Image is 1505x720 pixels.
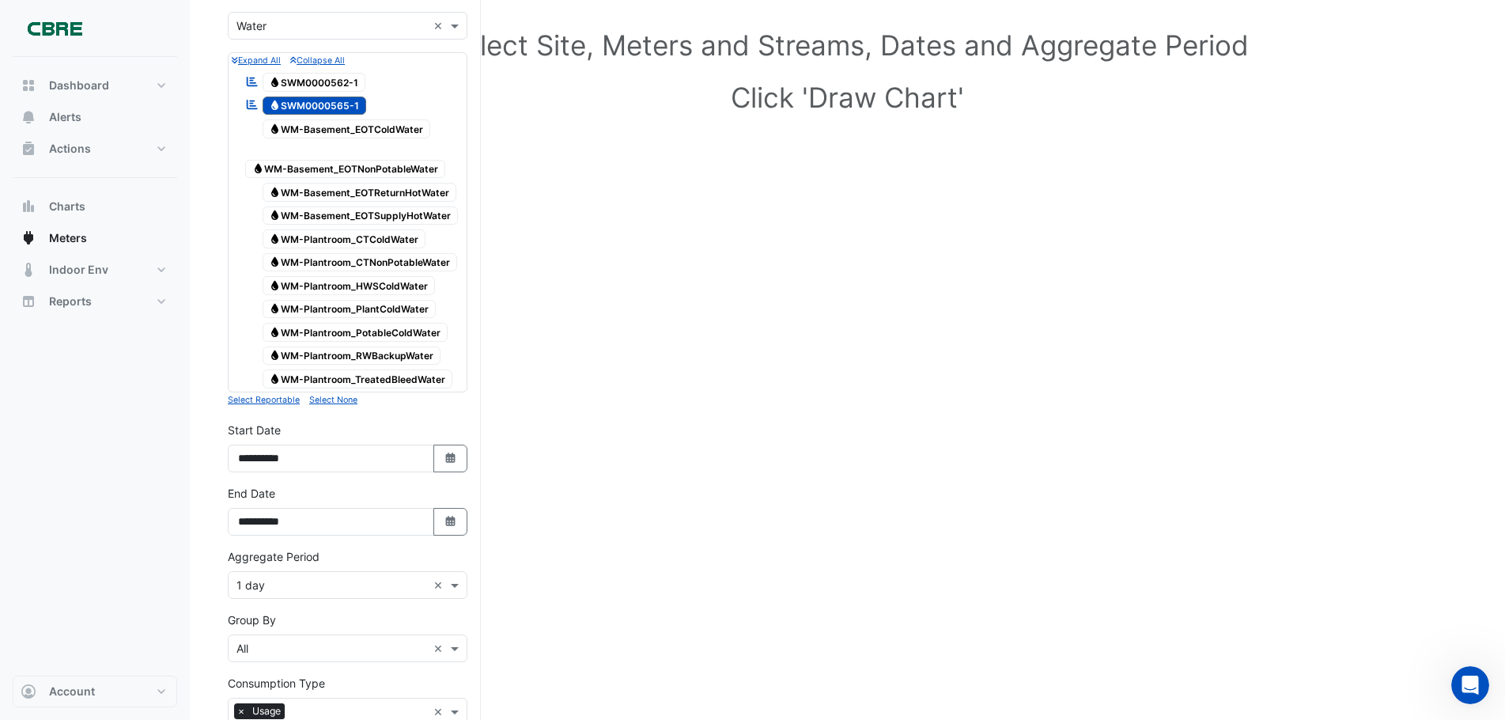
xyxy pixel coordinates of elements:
[253,81,1442,114] h1: Click 'Draw Chart'
[49,262,108,278] span: Indoor Env
[245,98,259,112] fa-icon: Reportable
[248,703,285,719] span: Usage
[49,78,109,93] span: Dashboard
[269,373,281,385] fa-icon: Water
[309,395,357,405] small: Select None
[228,422,281,438] label: Start Date
[444,515,458,529] fa-icon: Select Date
[13,133,177,165] button: Actions
[21,262,36,278] app-icon: Indoor Env
[269,210,281,222] fa-icon: Water
[433,703,447,720] span: Clear
[232,55,281,66] small: Expand All
[228,395,300,405] small: Select Reportable
[269,326,281,338] fa-icon: Water
[228,392,300,407] button: Select Reportable
[21,78,36,93] app-icon: Dashboard
[228,675,325,692] label: Consumption Type
[245,74,259,88] fa-icon: Reportable
[13,101,177,133] button: Alerts
[21,294,36,309] app-icon: Reports
[263,229,426,248] span: WM-Plantroom_CTColdWater
[263,207,459,225] span: WM-Basement_EOTSupplyHotWater
[21,199,36,214] app-icon: Charts
[290,53,345,67] button: Collapse All
[49,199,85,214] span: Charts
[263,276,436,295] span: WM-Plantroom_HWSColdWater
[269,233,281,244] fa-icon: Water
[21,109,36,125] app-icon: Alerts
[49,109,81,125] span: Alerts
[252,163,264,175] fa-icon: Water
[228,485,275,502] label: End Date
[228,548,320,565] label: Aggregate Period
[49,230,87,246] span: Meters
[19,13,90,44] img: Company Logo
[13,191,177,222] button: Charts
[269,350,281,362] fa-icon: Water
[263,347,441,366] span: WM-Plantroom_RWBackupWater
[433,577,447,593] span: Clear
[269,76,281,88] fa-icon: Water
[269,279,281,291] fa-icon: Water
[269,186,281,198] fa-icon: Water
[309,392,357,407] button: Select None
[49,684,95,699] span: Account
[253,28,1442,62] h1: Select Site, Meters and Streams, Dates and Aggregate Period
[433,17,447,34] span: Clear
[269,256,281,268] fa-icon: Water
[13,222,177,254] button: Meters
[245,160,445,179] span: WM-Basement_EOTNonPotableWater
[263,300,437,319] span: WM-Plantroom_PlantColdWater
[49,294,92,309] span: Reports
[13,676,177,707] button: Account
[21,141,36,157] app-icon: Actions
[13,254,177,286] button: Indoor Env
[228,612,276,628] label: Group By
[269,123,281,135] fa-icon: Water
[1451,666,1489,704] iframe: Intercom live chat
[263,183,457,202] span: WM-Basement_EOTReturnHotWater
[263,369,453,388] span: WM-Plantroom_TreatedBleedWater
[444,452,458,465] fa-icon: Select Date
[269,100,281,112] fa-icon: Water
[263,97,367,116] span: SWM0000565-1
[13,70,177,101] button: Dashboard
[263,119,431,138] span: WM-Basement_EOTColdWater
[49,141,91,157] span: Actions
[263,253,458,272] span: WM-Plantroom_CTNonPotableWater
[290,55,345,66] small: Collapse All
[263,73,366,92] span: SWM0000562-1
[21,230,36,246] app-icon: Meters
[232,53,281,67] button: Expand All
[263,323,448,342] span: WM-Plantroom_PotableColdWater
[13,286,177,317] button: Reports
[433,640,447,657] span: Clear
[269,303,281,315] fa-icon: Water
[234,703,248,719] span: ×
